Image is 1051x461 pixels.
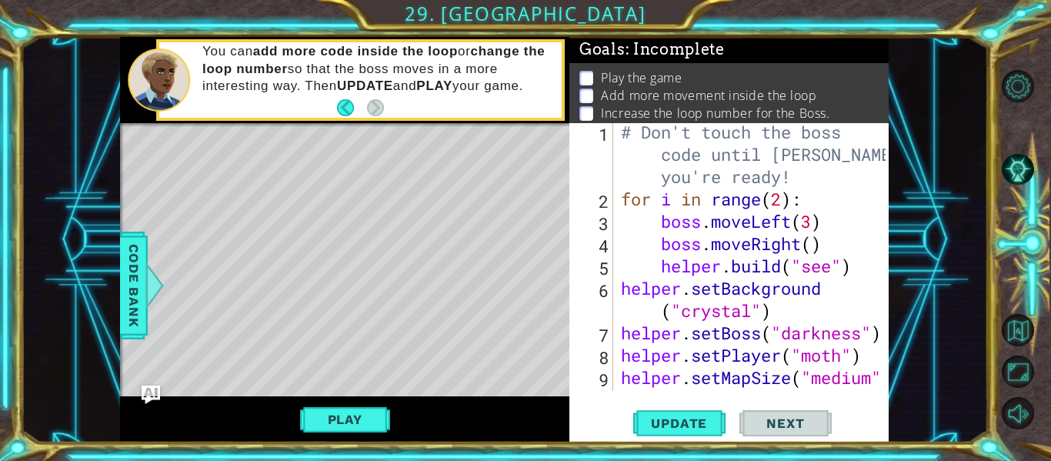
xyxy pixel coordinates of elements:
strong: UPDATE [337,79,393,93]
a: Back to Map [1004,309,1051,351]
button: Next [367,99,384,116]
span: Code Bank [122,239,146,332]
strong: change the loop number [202,44,545,75]
button: Back to Map [1002,314,1034,346]
p: Add more movement inside the loop [601,87,816,104]
div: 2 [572,190,613,212]
span: Goals [579,40,725,59]
button: Next [739,409,832,440]
div: 3 [572,212,613,235]
div: 1 [572,123,613,190]
div: 8 [572,346,613,369]
button: Update [633,408,726,439]
div: 4 [572,235,613,257]
button: Ask AI [142,386,160,404]
span: Next [751,417,819,433]
strong: PLAY [416,79,452,93]
p: Increase the loop number for the Boss. [601,105,829,122]
button: Play [300,405,390,434]
span: Update [636,416,722,431]
button: AI Hint [1002,153,1034,185]
span: : Incomplete [626,40,725,58]
button: Mute [1002,397,1034,429]
div: 7 [572,324,613,346]
button: Level Options [1002,70,1034,102]
div: 9 [572,369,613,413]
p: Play the game [601,69,682,86]
div: 6 [572,279,613,324]
div: 5 [572,257,613,279]
button: Maximize Browser [1002,356,1034,388]
button: Back [337,99,367,116]
strong: add more code inside the loop [253,44,458,58]
p: You can or so that the boss moves in a more interesting way. Then and your game. [202,43,551,94]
